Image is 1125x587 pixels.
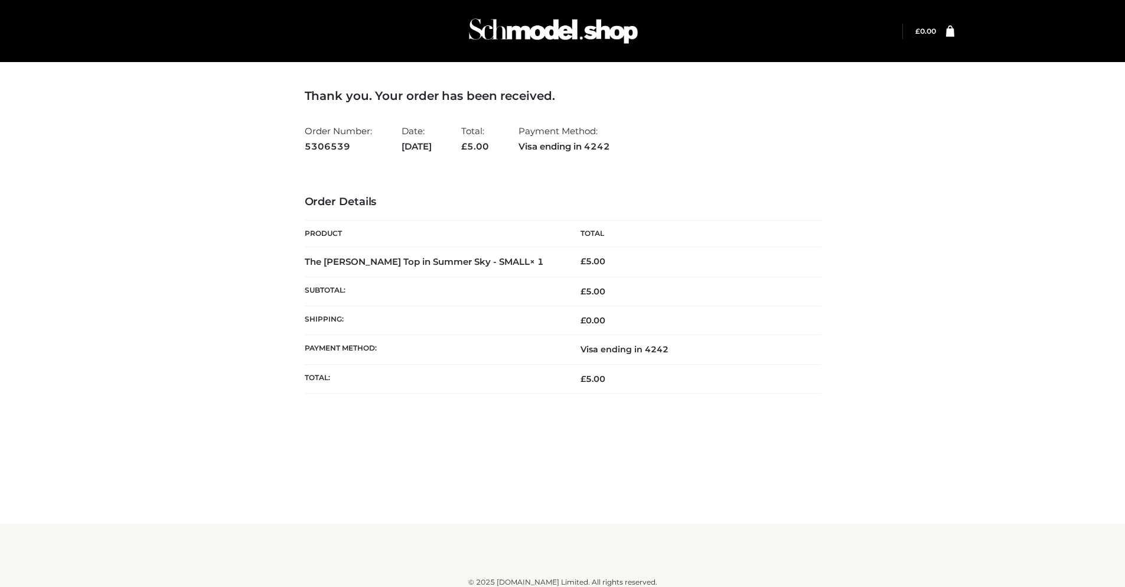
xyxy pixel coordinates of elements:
[305,196,821,209] h3: Order Details
[581,286,586,297] span: £
[581,256,605,267] bdi: 5.00
[461,141,489,152] span: 5.00
[581,315,605,326] bdi: 0.00
[305,277,563,306] th: Subtotal:
[530,256,544,267] strong: × 1
[402,121,432,157] li: Date:
[915,27,936,35] bdi: 0.00
[305,121,372,157] li: Order Number:
[563,220,821,247] th: Total
[563,335,821,364] td: Visa ending in 4242
[305,256,544,267] strong: The [PERSON_NAME] Top in Summer Sky - SMALL
[581,374,586,384] span: £
[402,139,432,154] strong: [DATE]
[305,306,563,335] th: Shipping:
[305,89,821,103] h3: Thank you. Your order has been received.
[581,374,605,384] span: 5.00
[305,335,563,364] th: Payment method:
[915,27,936,35] a: £0.00
[461,141,467,152] span: £
[305,139,372,154] strong: 5306539
[461,121,489,157] li: Total:
[581,315,586,326] span: £
[305,364,563,393] th: Total:
[915,27,920,35] span: £
[581,256,586,267] span: £
[519,139,610,154] strong: Visa ending in 4242
[581,286,605,297] span: 5.00
[305,220,563,247] th: Product
[465,8,642,54] img: Schmodel Admin 964
[519,121,610,157] li: Payment Method:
